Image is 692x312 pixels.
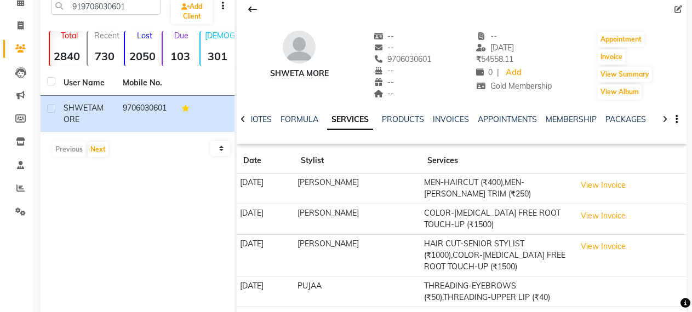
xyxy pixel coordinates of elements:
[374,89,394,99] span: --
[497,67,499,78] span: |
[165,31,197,41] p: Due
[598,67,652,82] button: View Summary
[605,114,646,124] a: PACKAGES
[374,77,394,87] span: --
[237,234,294,276] td: [DATE]
[237,148,294,174] th: Date
[163,49,197,63] strong: 103
[201,49,235,63] strong: 301
[478,114,537,124] a: APPOINTMENTS
[382,114,424,124] a: PRODUCTS
[237,276,294,307] td: [DATE]
[125,49,159,63] strong: 2050
[57,71,116,96] th: User Name
[421,276,573,307] td: THREADING-EYEBROWS (₹50),THREADING-UPPER LIP (₹40)
[281,114,318,124] a: FORMULA
[283,31,316,63] img: avatar
[576,207,631,224] button: View Invoice
[504,65,523,80] a: Add
[270,68,329,79] div: SHWETA MORE
[247,114,272,124] a: NOTES
[421,174,573,204] td: MEN-HAIRCUT (₹400),MEN-[PERSON_NAME] TRIM (₹250)
[598,32,644,47] button: Appointment
[433,114,469,124] a: INVOICES
[116,96,175,132] td: 9706030601
[237,174,294,204] td: [DATE]
[294,276,421,307] td: PUJAA
[64,103,97,113] span: SHWETA
[129,31,159,41] p: Lost
[421,148,573,174] th: Services
[294,234,421,276] td: [PERSON_NAME]
[598,84,642,100] button: View Album
[476,67,493,77] span: 0
[54,31,84,41] p: Total
[116,71,175,96] th: Mobile No.
[598,49,625,65] button: Invoice
[374,66,394,76] span: --
[374,43,394,53] span: --
[421,204,573,234] td: COLOR-[MEDICAL_DATA] FREE ROOT TOUCH-UP (₹1500)
[88,142,108,157] button: Next
[476,54,513,64] span: 54558.11
[327,110,373,130] a: SERVICES
[374,31,394,41] span: --
[374,54,432,64] span: 9706030601
[476,81,552,91] span: Gold Membership
[294,148,421,174] th: Stylist
[294,174,421,204] td: [PERSON_NAME]
[421,234,573,276] td: HAIR CUT-SENIOR STYLIST (₹1000),COLOR-[MEDICAL_DATA] FREE ROOT TOUCH-UP (₹1500)
[294,204,421,234] td: [PERSON_NAME]
[476,43,514,53] span: [DATE]
[576,177,631,194] button: View Invoice
[576,238,631,255] button: View Invoice
[546,114,597,124] a: MEMBERSHIP
[237,204,294,234] td: [DATE]
[92,31,122,41] p: Recent
[205,31,235,41] p: [DEMOGRAPHIC_DATA]
[476,31,497,41] span: --
[50,49,84,63] strong: 2840
[476,54,481,64] span: ₹
[88,49,122,63] strong: 730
